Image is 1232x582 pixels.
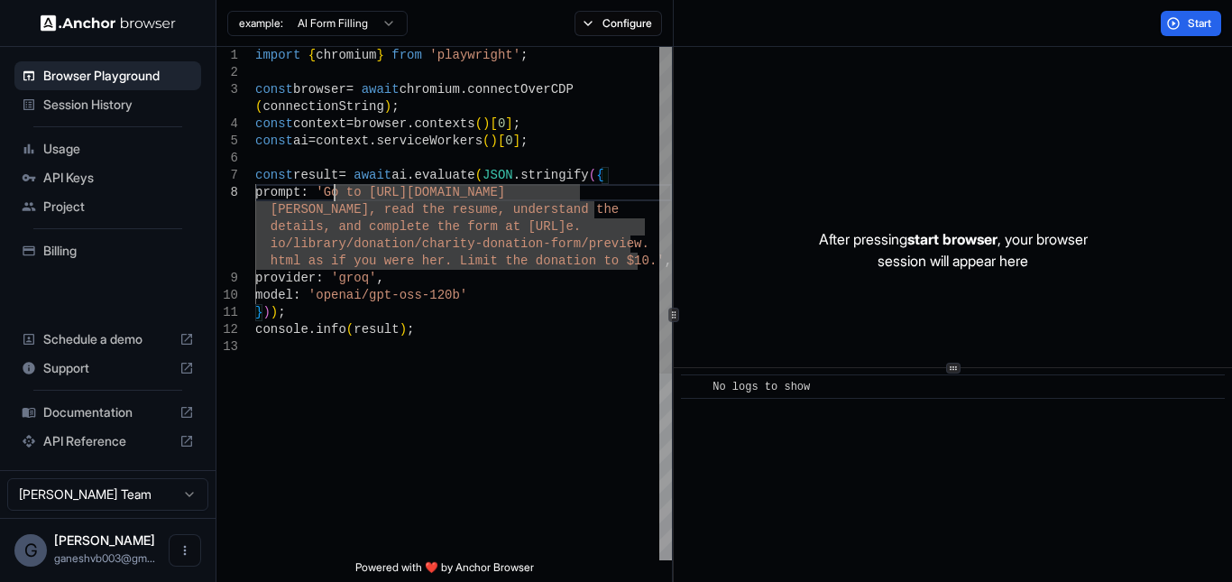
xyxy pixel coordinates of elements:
span: ] [513,134,520,148]
span: 'openai/gpt-oss-120b' [308,288,467,302]
span: . [369,134,376,148]
span: ; [391,99,399,114]
span: details, and complete the form at [URL] [271,219,566,234]
div: 13 [216,338,238,356]
span: : [316,271,323,285]
span: ; [278,305,285,319]
div: 1 [216,47,238,64]
span: . [407,116,414,131]
span: , [376,271,383,285]
span: API Keys [43,169,194,187]
span: from [391,48,422,62]
span: Start [1188,16,1213,31]
span: import [255,48,300,62]
div: API Keys [14,163,201,192]
span: 0 [505,134,512,148]
span: = [346,82,354,97]
span: ) [384,99,391,114]
span: result [293,168,338,182]
span: } [376,48,383,62]
span: Documentation [43,403,172,421]
span: await [362,82,400,97]
span: { [308,48,316,62]
div: Support [14,354,201,383]
span: ) [262,305,270,319]
span: chromium [400,82,460,97]
span: . [407,168,414,182]
span: . [460,82,467,97]
div: Schedule a demo [14,325,201,354]
button: Open menu [169,534,201,567]
span: 'groq' [331,271,376,285]
span: { [596,168,603,182]
span: ; [513,116,520,131]
span: ; [407,322,414,337]
span: Session History [43,96,194,114]
span: context [293,116,346,131]
img: Anchor Logo [41,14,176,32]
div: 8 [216,184,238,201]
span: io/library/donation/charity-donation-form/preview. [271,236,649,251]
div: 7 [216,167,238,184]
span: html as if you were her. Limit the donation to $10 [271,254,649,268]
span: .' [649,254,665,268]
span: Browser Playground [43,67,194,85]
span: API Reference [43,432,172,450]
span: e. [565,219,581,234]
span: ( [475,168,483,182]
span: const [255,134,293,148]
div: 9 [216,270,238,287]
div: Browser Playground [14,61,201,90]
span: ; [520,48,528,62]
span: Support [43,359,172,377]
span: 'playwright' [429,48,520,62]
span: : [300,185,308,199]
div: G [14,534,47,567]
span: ) [483,116,490,131]
span: Powered with ❤️ by Anchor Browser [355,560,534,582]
div: 10 [216,287,238,304]
div: 6 [216,150,238,167]
span: serviceWorkers [376,134,483,148]
span: model [255,288,293,302]
span: } [255,305,262,319]
span: connectionString [262,99,383,114]
span: . [513,168,520,182]
span: JSON [483,168,513,182]
button: Configure [575,11,662,36]
span: [ [498,134,505,148]
span: await [354,168,391,182]
div: 11 [216,304,238,321]
span: Usage [43,140,194,158]
button: Start [1161,11,1221,36]
span: ai [293,134,308,148]
span: ) [400,322,407,337]
div: Documentation [14,398,201,427]
span: ] [505,116,512,131]
span: start browser [907,230,998,248]
span: provider [255,271,316,285]
span: = [308,134,316,148]
span: ) [271,305,278,319]
span: ai [391,168,407,182]
span: = [338,168,345,182]
div: 12 [216,321,238,338]
div: 3 [216,81,238,98]
p: After pressing , your browser session will appear here [819,228,1088,272]
span: result [354,322,399,337]
span: Billing [43,242,194,260]
span: browser [293,82,346,97]
span: ganeshvb003@gmail.com [54,551,155,565]
span: context [316,134,369,148]
span: console [255,322,308,337]
span: const [255,82,293,97]
span: . [308,322,316,337]
span: connectOverCDP [467,82,574,97]
span: const [255,116,293,131]
span: 'Go to [URL][DOMAIN_NAME] [316,185,505,199]
span: ; [520,134,528,148]
div: 2 [216,64,238,81]
span: No logs to show [713,381,810,393]
span: browser [354,116,407,131]
div: Billing [14,236,201,265]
